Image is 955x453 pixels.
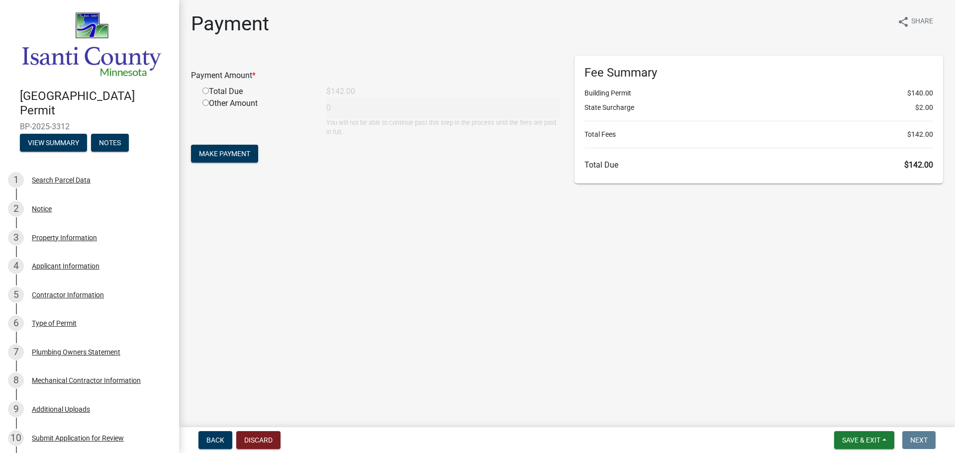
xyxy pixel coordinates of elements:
[191,12,269,36] h1: Payment
[184,70,567,82] div: Payment Amount
[20,134,87,152] button: View Summary
[195,86,319,97] div: Total Due
[904,160,933,170] span: $142.00
[910,436,928,444] span: Next
[8,258,24,274] div: 4
[915,102,933,113] span: $2.00
[20,10,163,79] img: Isanti County, Minnesota
[91,139,129,147] wm-modal-confirm: Notes
[32,349,120,356] div: Plumbing Owners Statement
[20,122,159,131] span: BP-2025-3312
[199,150,250,158] span: Make Payment
[907,129,933,140] span: $142.00
[8,401,24,417] div: 9
[8,372,24,388] div: 8
[32,291,104,298] div: Contractor Information
[32,234,97,241] div: Property Information
[32,320,77,327] div: Type of Permit
[20,89,171,118] h4: [GEOGRAPHIC_DATA] Permit
[91,134,129,152] button: Notes
[32,263,99,270] div: Applicant Information
[584,102,933,113] li: State Surcharge
[8,230,24,246] div: 3
[584,160,933,170] h6: Total Due
[907,88,933,98] span: $140.00
[8,287,24,303] div: 5
[8,430,24,446] div: 10
[584,66,933,80] h6: Fee Summary
[834,431,894,449] button: Save & Exit
[8,315,24,331] div: 6
[32,205,52,212] div: Notice
[842,436,880,444] span: Save & Exit
[191,145,258,163] button: Make Payment
[584,129,933,140] li: Total Fees
[206,436,224,444] span: Back
[889,12,941,31] button: shareShare
[32,177,91,183] div: Search Parcel Data
[198,431,232,449] button: Back
[8,201,24,217] div: 2
[32,406,90,413] div: Additional Uploads
[911,16,933,28] span: Share
[902,431,936,449] button: Next
[32,435,124,442] div: Submit Application for Review
[8,344,24,360] div: 7
[8,172,24,188] div: 1
[897,16,909,28] i: share
[32,377,141,384] div: Mechanical Contractor Information
[584,88,933,98] li: Building Permit
[195,97,319,137] div: Other Amount
[20,139,87,147] wm-modal-confirm: Summary
[236,431,281,449] button: Discard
